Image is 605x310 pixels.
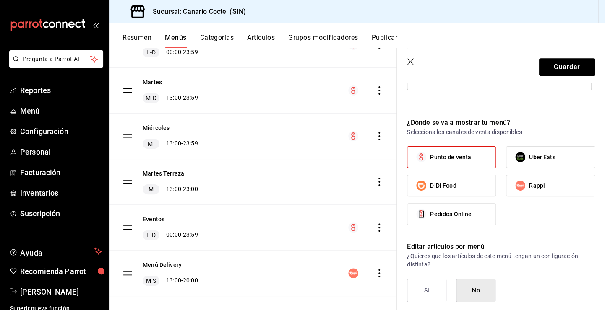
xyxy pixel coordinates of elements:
[146,139,156,148] span: Mi
[20,146,102,158] span: Personal
[20,246,91,256] span: Ayuda
[407,279,446,302] button: Si
[143,78,162,86] button: Martes
[456,279,495,302] button: No
[20,126,102,137] span: Configuración
[430,181,456,190] span: DiDi Food
[165,34,186,48] button: Menús
[146,7,246,17] h3: Sucursal: Canario Coctel (SIN)
[6,61,103,70] a: Pregunta a Parrot AI
[123,131,133,141] button: drag
[143,93,198,103] div: 13:00 - 23:59
[247,34,275,48] button: Artículos
[145,48,157,57] span: L-D
[375,86,383,95] button: actions
[539,58,595,76] button: Guardar
[123,222,133,232] button: drag
[92,22,99,28] button: open_drawer_menu
[143,47,198,57] div: 00:00 - 23:59
[375,269,383,277] button: actions
[147,185,155,194] span: M
[123,34,151,48] button: Resumen
[23,55,90,64] span: Pregunta a Parrot AI
[375,178,383,186] button: actions
[123,34,605,48] div: navigation tabs
[144,94,158,102] span: M-D
[143,261,182,269] button: Menú Delivery
[143,124,170,132] button: Miércoles
[20,266,102,277] span: Recomienda Parrot
[123,85,133,96] button: drag
[9,50,103,68] button: Pregunta a Parrot AI
[143,215,164,223] button: Eventos
[407,252,595,269] p: ¿Quieres que los artículos de este menú tengan un configuración distinta?
[143,169,184,178] button: Martes Terraza
[426,77,568,83] span: Pizzas Promo
[407,118,595,128] p: ¿Dónde se va a mostrar tu menú?
[430,153,471,162] span: Punto de venta
[407,242,595,252] p: Editar artículos por menú
[144,276,158,285] span: M-S
[20,105,102,116] span: Menú
[20,208,102,219] span: Suscripción
[20,187,102,199] span: Inventarios
[123,177,133,187] button: drag
[143,230,198,240] div: 00:00 - 23:59
[143,184,198,194] div: 13:00 - 23:00
[371,34,397,48] button: Publicar
[145,231,157,239] span: L-D
[288,34,358,48] button: Grupos modificadores
[430,210,472,219] span: Pedidos Online
[407,128,595,136] p: Selecciona los canales de venta disponibles
[375,223,383,232] button: actions
[200,34,234,48] button: Categorías
[20,286,102,297] span: [PERSON_NAME]
[529,181,545,190] span: Rappi
[143,139,198,149] div: 13:00 - 23:59
[529,153,555,162] span: Uber Eats
[20,85,102,96] span: Reportes
[123,268,133,278] button: drag
[375,132,383,140] button: actions
[20,167,102,178] span: Facturación
[143,276,198,286] div: 13:00 - 20:00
